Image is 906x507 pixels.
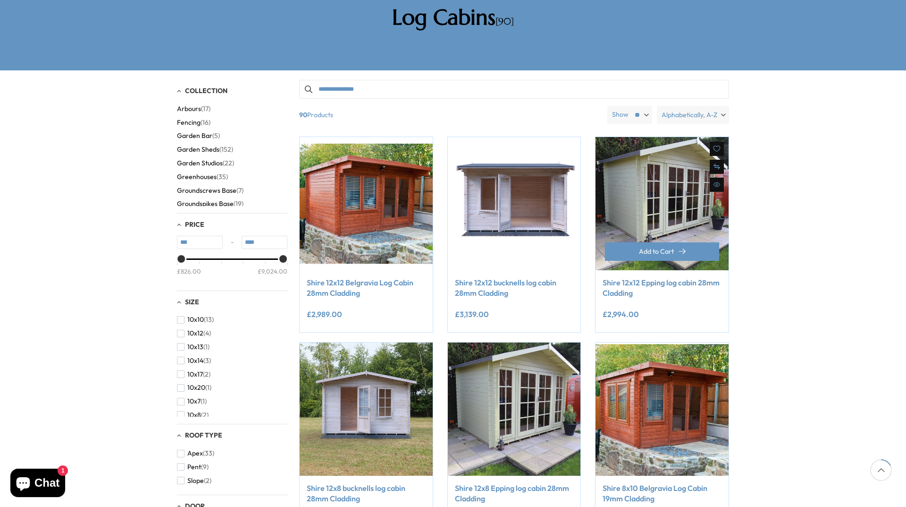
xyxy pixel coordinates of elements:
[177,474,211,488] button: Slope
[177,116,210,129] button: Fencing (16)
[177,129,220,143] button: Garden Bar (5)
[177,197,243,211] button: Groundspikes Base (19)
[201,463,209,471] span: (9)
[187,463,201,471] span: Pent
[203,449,214,457] span: (33)
[612,110,629,120] label: Show
[177,170,228,184] button: Greenhouses (35)
[187,384,205,392] span: 10x20
[177,236,223,249] input: Min value
[177,146,219,154] span: Garden Sheds
[177,200,234,208] span: Groundspikes Base
[177,354,211,368] button: 10x14
[185,86,227,95] span: Collection
[201,411,209,419] span: (2)
[187,411,201,419] span: 10x8
[187,397,201,405] span: 10x7
[603,277,721,299] a: Shire 12x12 Epping log cabin 28mm Cladding
[205,384,211,392] span: (1)
[212,132,220,140] span: (5)
[236,187,243,195] span: (7)
[455,483,574,504] a: Shire 12x8 Epping log cabin 28mm Cladding
[177,408,209,422] button: 10x8
[177,187,236,195] span: Groundscrews Base
[177,184,243,198] button: Groundscrews Base (7)
[299,80,729,99] input: Search products
[596,137,729,270] img: Shire 12x12 Epping log cabin 28mm Cladding - Best Shed
[185,220,204,229] span: Price
[455,277,574,299] a: Shire 12x12 bucknells log cabin 28mm Cladding
[203,357,211,365] span: (3)
[203,370,210,378] span: (2)
[201,105,210,113] span: (17)
[603,483,721,504] a: Shire 8x10 Belgravia Log Cabin 19mm Cladding
[219,146,233,154] span: (152)
[448,137,581,270] img: Shire 12x12 bucknells log cabin 28mm Cladding - Best Shed
[319,5,587,30] h2: Log Cabins
[187,329,203,337] span: 10x12
[177,173,217,181] span: Greenhouses
[300,137,433,270] img: Shire 12x12 Belgravia Log Cabin 19mm Cladding - Best Shed
[177,395,207,408] button: 10x7
[203,343,210,351] span: (1)
[177,340,210,354] button: 10x13
[662,106,717,124] span: Alphabetically, A-Z
[187,343,203,351] span: 10x13
[187,316,204,324] span: 10x10
[201,397,207,405] span: (1)
[307,310,342,318] ins: £2,989.00
[258,266,287,275] div: £9,024.00
[455,310,489,318] ins: £3,139.00
[223,159,234,167] span: (22)
[187,370,203,378] span: 10x17
[603,310,639,318] ins: £2,994.00
[185,431,222,439] span: Roof Type
[177,156,234,170] button: Garden Studios (22)
[187,449,203,457] span: Apex
[448,343,581,476] img: Shire 12x8 Epping log cabin 28mm Cladding - Best Shed
[177,368,210,381] button: 10x17
[234,200,243,208] span: (19)
[242,236,287,249] input: Max value
[204,477,211,485] span: (2)
[223,238,242,247] span: -
[177,105,201,113] span: Arbours
[657,106,729,124] label: Alphabetically, A-Z
[605,242,719,261] button: Add to Cart
[596,343,729,476] img: Shire 8x10 Belgravia Log Cabin 19mm Cladding - Best Shed
[187,357,203,365] span: 10x14
[177,381,211,395] button: 10x20
[201,119,210,127] span: (16)
[217,173,228,181] span: (35)
[187,477,204,485] span: Slope
[177,119,201,127] span: Fencing
[307,277,426,299] a: Shire 12x12 Belgravia Log Cabin 28mm Cladding
[177,447,214,460] button: Apex
[204,316,214,324] span: (13)
[495,16,514,27] span: [90]
[177,132,212,140] span: Garden Bar
[299,106,307,124] b: 90
[639,248,674,255] span: Add to Cart
[177,258,287,284] div: Price
[8,469,68,499] inbox-online-store-chat: Shopify online store chat
[177,266,201,275] div: £826.00
[177,143,233,156] button: Garden Sheds (152)
[177,159,223,167] span: Garden Studios
[177,327,211,340] button: 10x12
[307,483,426,504] a: Shire 12x8 bucknells log cabin 28mm Cladding
[177,313,214,327] button: 10x10
[185,298,199,306] span: Size
[177,102,210,116] button: Arbours (17)
[177,460,209,474] button: Pent
[295,106,604,124] span: Products
[203,329,211,337] span: (4)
